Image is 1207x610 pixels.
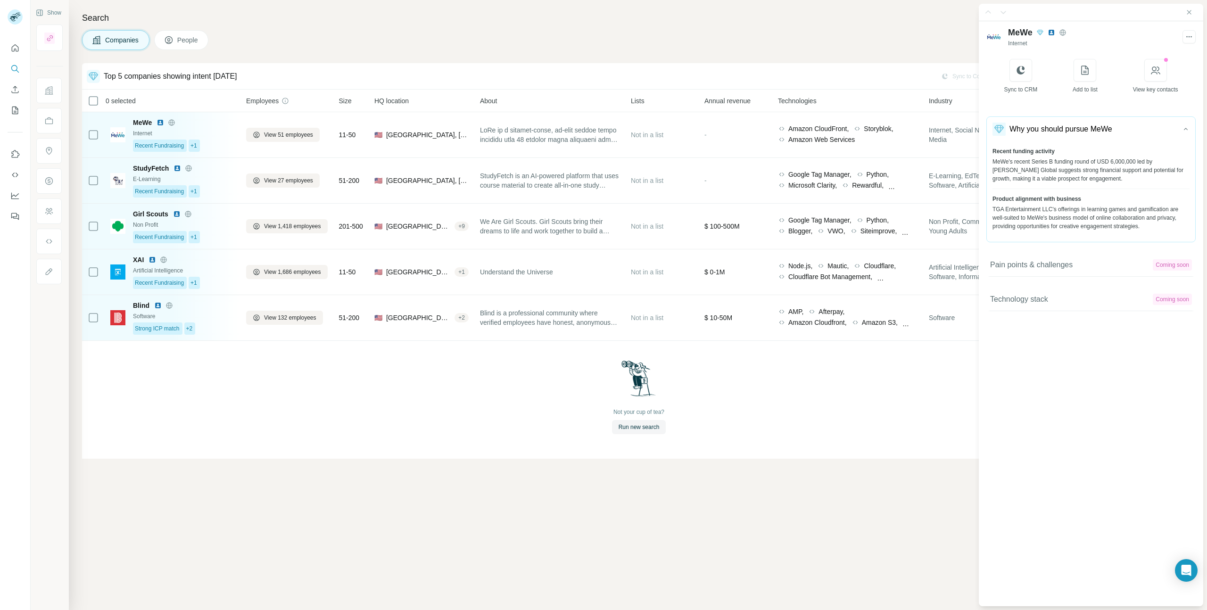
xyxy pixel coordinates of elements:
[480,308,620,327] span: Blind is a professional community where verified employees have honest, anonymous conversations a...
[246,173,320,188] button: View 27 employees
[190,187,197,196] span: +1
[480,171,620,190] span: StudyFetch is an AI-powered platform that uses course material to create all-in-one study guides,...
[386,130,469,140] span: [GEOGRAPHIC_DATA], [US_STATE]
[788,318,847,327] span: Amazon Cloudfront,
[133,209,168,219] span: Girl Scouts
[157,119,164,126] img: LinkedIn logo
[339,267,356,277] span: 11-50
[929,171,1068,190] span: E-Learning, EdTech, Education, Tutoring, Software, Artificial Intelligence, STEM Education, Onlin...
[480,96,497,106] span: About
[788,261,812,271] span: Node.js,
[264,131,313,139] span: View 51 employees
[1153,294,1192,305] div: Coming soon
[133,312,235,321] div: Software
[110,264,125,280] img: Logo of XAI
[704,223,740,230] span: $ 100-500M
[110,310,125,325] img: Logo of Blind
[104,71,237,82] div: Top 5 companies showing intent [DATE]
[480,267,553,277] span: Understand the Universe
[1008,39,1176,48] div: Internet
[704,314,732,321] span: $ 10-50M
[133,164,169,173] span: StudyFetch
[986,288,1196,311] button: Technology stackComing soon
[386,222,451,231] span: [GEOGRAPHIC_DATA], [US_STATE]
[8,146,23,163] button: Use Surfe on LinkedIn
[788,181,837,190] span: Microsoft Clarity,
[1185,8,1193,16] button: Close side panel
[339,313,360,322] span: 51-200
[8,208,23,225] button: Feedback
[1153,259,1192,271] div: Coming soon
[788,124,849,133] span: Amazon CloudFront,
[788,135,855,144] span: Amazon Web Services
[862,318,898,327] span: Amazon S3,
[631,177,663,184] span: Not in a list
[992,205,1190,231] div: TGA Entertainment LLC's offerings in learning games and gamification are well-suited to MeWe's bu...
[374,176,382,185] span: 🇺🇸
[8,187,23,204] button: Dashboard
[1136,44,1175,56] div: Coming soon
[455,268,469,276] div: + 1
[867,170,889,179] span: Python,
[788,272,872,281] span: Cloudflare Bot Management,
[110,127,125,142] img: Logo of MeWe
[778,96,817,106] span: Technologies
[133,255,144,264] span: XAI
[992,195,1081,203] span: Product alignment with business
[631,314,663,321] span: Not in a list
[8,40,23,57] button: Quick start
[480,217,620,236] span: We Are Girl Scouts. Girl Scouts bring their dreams to life and work together to build a better wo...
[110,173,125,188] img: Logo of StudyFetch
[174,165,181,172] img: LinkedIn logo
[480,125,620,144] span: LoRe ip d sitamet-conse, ad-elit seddoe tempo incididu utla 48 etdolor magna aliquaeni adm veni q...
[613,408,664,416] div: Not your cup of tea?
[864,261,896,271] span: Cloudflare,
[631,131,663,139] span: Not in a list
[929,217,1068,236] span: Non Profit, Communities, Charity, Association, Young Adults
[455,313,469,322] div: + 2
[133,129,235,138] div: Internet
[135,187,184,196] span: Recent Fundraising
[386,313,451,322] span: [GEOGRAPHIC_DATA], [US_STATE]
[987,117,1195,141] button: Why you should pursue MeWe
[986,29,1001,44] img: Logo of MeWe
[339,130,356,140] span: 11-50
[264,268,321,276] span: View 1,686 employees
[133,301,149,310] span: Blind
[29,6,68,20] button: Show
[177,35,199,45] span: People
[374,313,382,322] span: 🇺🇸
[631,223,663,230] span: Not in a list
[133,175,235,183] div: E-Learning
[929,96,952,106] span: Industry
[106,96,136,106] span: 0 selected
[339,222,363,231] span: 201-500
[246,128,320,142] button: View 51 employees
[190,279,197,287] span: +1
[246,311,323,325] button: View 132 employees
[631,268,663,276] span: Not in a list
[264,222,321,231] span: View 1,418 employees
[154,302,162,309] img: LinkedIn logo
[1004,85,1037,94] div: Sync to CRM
[818,307,844,316] span: Afterpay,
[105,35,140,45] span: Companies
[788,226,812,236] span: Blogger,
[788,307,803,316] span: AMP,
[827,226,845,236] span: VWO,
[339,176,360,185] span: 51-200
[374,267,382,277] span: 🇺🇸
[612,420,666,434] button: Run new search
[1008,26,1033,39] span: MeWe
[374,222,382,231] span: 🇺🇸
[264,176,313,185] span: View 27 employees
[986,254,1196,277] button: Pain points & challengesComing soon
[1009,124,1112,135] span: Why you should pursue MeWe
[190,233,197,241] span: +1
[852,181,884,190] span: Rewardful,
[135,233,184,241] span: Recent Fundraising
[788,170,852,179] span: Google Tag Manager,
[704,268,725,276] span: $ 0-1M
[374,130,382,140] span: 🇺🇸
[827,261,849,271] span: Mautic,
